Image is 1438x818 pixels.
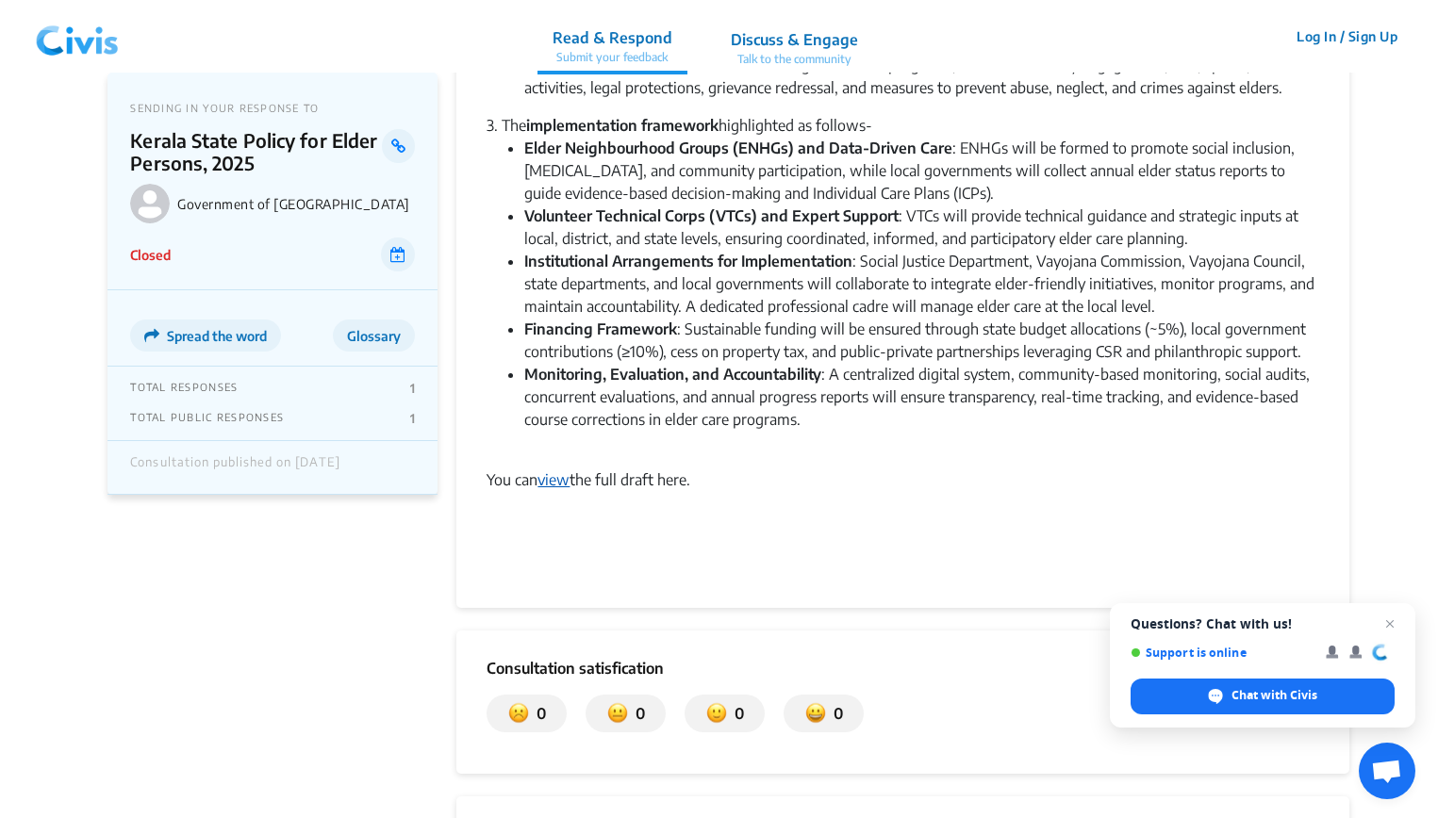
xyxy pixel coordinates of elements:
strong: implementation framework [526,116,719,135]
span: Support is online [1131,646,1313,660]
button: Glossary [333,319,415,352]
span: Close chat [1379,613,1401,635]
img: Government of Kerala logo [130,184,170,223]
p: Closed [130,245,171,265]
li: : A centralized digital system, community-based monitoring, social audits, concurrent evaluations... [524,363,1318,453]
img: somewhat_dissatisfied.svg [607,702,628,725]
div: 3. The highlighted as follows- [487,114,1318,137]
li: : ENHGs will be formed to promote social inclusion, [MEDICAL_DATA], and community participation, ... [524,137,1318,204]
p: TOTAL PUBLIC RESPONSES [130,411,284,426]
div: Consultation published on [DATE] [130,455,339,480]
div: Open chat [1359,743,1415,799]
p: Consultation satisfication [487,657,1318,679]
p: TOTAL RESPONSES [130,381,238,396]
span: Glossary [347,328,401,344]
p: 0 [529,702,546,725]
p: Kerala State Policy for Elder Persons, 2025 [130,129,382,174]
p: 1 [410,411,415,426]
strong: Financing Framework [524,319,677,338]
span: Spread the word [167,328,267,344]
div: You can the full draft here. [487,468,1318,491]
li: : Social Justice Department, Vayojana Commission, Vayojana Council, state departments, and local ... [524,250,1318,318]
p: 0 [826,702,843,725]
p: 1 [410,381,415,396]
span: Chat with Civis [1231,687,1317,704]
img: somewhat_satisfied.svg [706,702,727,725]
strong: Volunteer Technical Corps (VTCs) and Expert Support [524,206,899,225]
li: : Intergenerational programs, active community engagement, arts, sports, leisure activities, lega... [524,54,1318,99]
img: dissatisfied.svg [508,702,529,725]
strong: Elder Neighbourhood Groups (ENHGs) and Data-Driven Care [524,139,952,157]
img: satisfied.svg [805,702,826,725]
li: : Sustainable funding will be ensured through state budget allocations (~5%), local government co... [524,318,1318,363]
span: Questions? Chat with us! [1131,616,1395,631]
strong: Institutional Arrangements for Implementation [524,252,852,270]
p: Read & Respond [553,26,672,49]
li: : VTCs will provide technical guidance and strategic inputs at local, district, and state levels,... [524,204,1318,250]
strong: Monitoring, Evaluation, and Accountability [524,365,821,384]
a: view [537,470,570,489]
div: Chat with Civis [1131,679,1395,714]
p: Discuss & Engage [731,28,858,51]
p: SENDING IN YOUR RESPONSE TO [130,102,415,114]
p: Submit your feedback [553,49,672,66]
p: Talk to the community [731,51,858,68]
img: navlogo.png [28,8,126,65]
p: 0 [727,702,744,725]
button: Log In / Sign Up [1284,22,1410,51]
p: 0 [628,702,645,725]
p: Government of [GEOGRAPHIC_DATA] [177,196,415,212]
button: Spread the word [130,319,281,352]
